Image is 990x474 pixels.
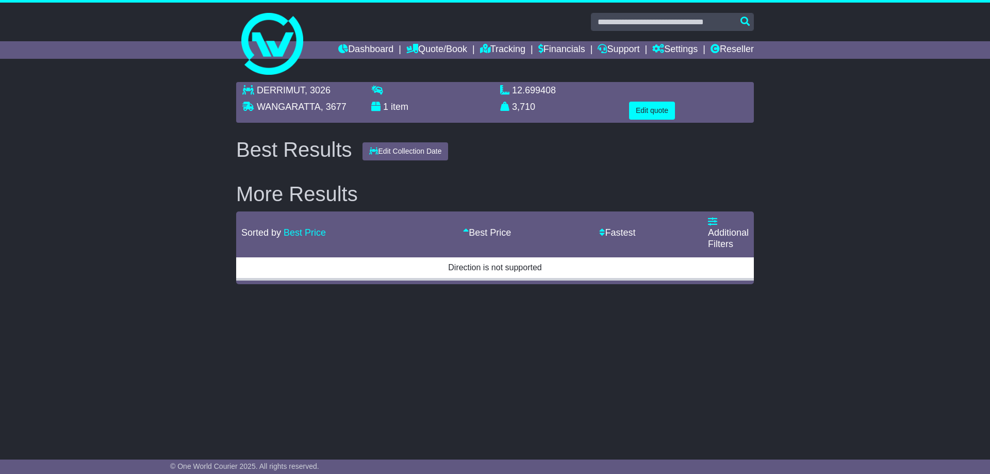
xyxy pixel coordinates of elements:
[629,102,675,120] button: Edit quote
[338,41,393,59] a: Dashboard
[284,227,326,238] a: Best Price
[321,102,346,112] span: , 3677
[305,85,331,95] span: , 3026
[383,102,388,112] span: 1
[708,217,749,249] a: Additional Filters
[257,85,305,95] span: DERRIMUT
[652,41,698,59] a: Settings
[599,227,635,238] a: Fastest
[711,41,754,59] a: Reseller
[231,138,357,161] div: Best Results
[257,102,321,112] span: WANGARATTA
[236,256,754,279] td: Direction is not supported
[480,41,525,59] a: Tracking
[598,41,639,59] a: Support
[236,183,754,205] h2: More Results
[170,462,319,470] span: © One World Courier 2025. All rights reserved.
[512,102,535,112] span: 3,710
[362,142,449,160] button: Edit Collection Date
[463,227,511,238] a: Best Price
[538,41,585,59] a: Financials
[406,41,467,59] a: Quote/Book
[391,102,408,112] span: item
[512,85,556,95] span: 12.699408
[241,227,281,238] span: Sorted by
